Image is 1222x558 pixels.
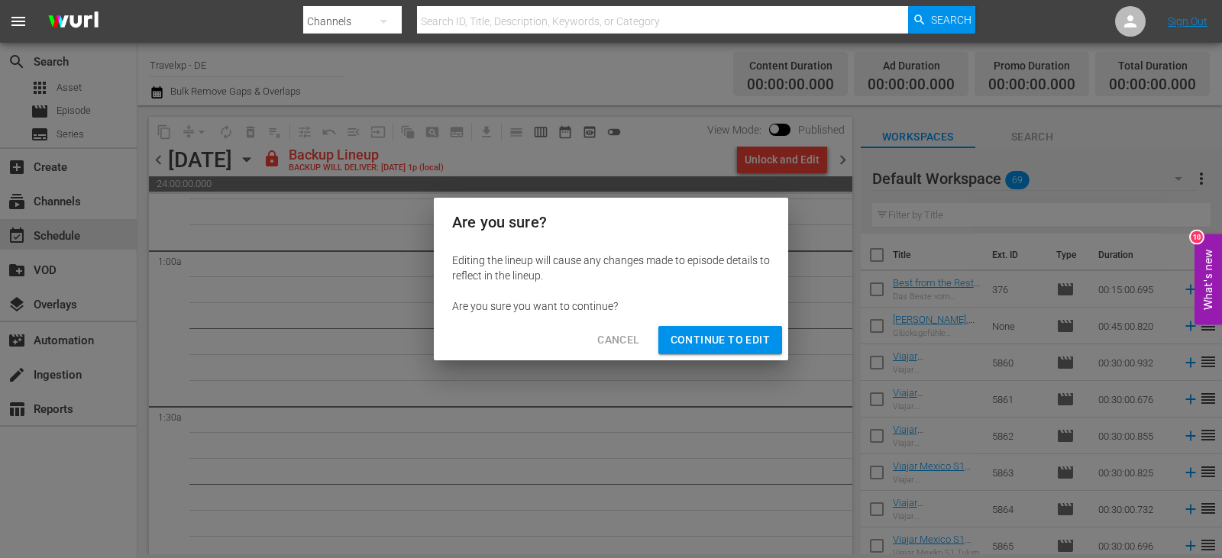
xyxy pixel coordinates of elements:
[1168,15,1207,27] a: Sign Out
[1195,234,1222,324] button: Open Feedback Widget
[671,331,770,350] span: Continue to Edit
[658,326,782,354] button: Continue to Edit
[1191,231,1203,243] div: 10
[37,4,110,40] img: ans4CAIJ8jUAAAAAAAAAAAAAAAAAAAAAAAAgQb4GAAAAAAAAAAAAAAAAAAAAAAAAJMjXAAAAAAAAAAAAAAAAAAAAAAAAgAT5G...
[452,298,770,314] div: Are you sure you want to continue?
[597,331,639,350] span: Cancel
[9,12,27,31] span: menu
[931,6,971,34] span: Search
[452,210,770,234] h2: Are you sure?
[585,326,651,354] button: Cancel
[452,253,770,283] div: Editing the lineup will cause any changes made to episode details to reflect in the lineup.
